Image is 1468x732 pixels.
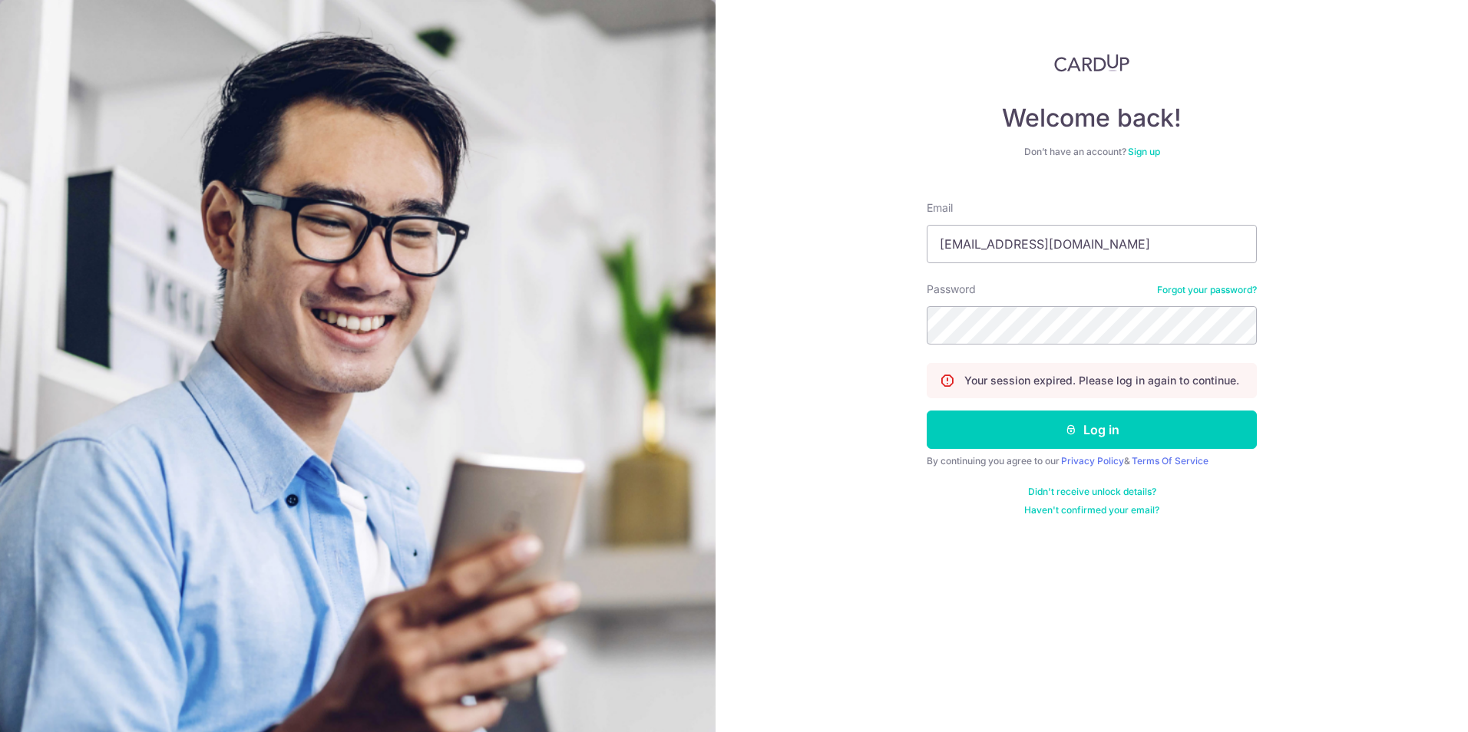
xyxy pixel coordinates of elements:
div: Don’t have an account? [927,146,1257,158]
img: CardUp Logo [1054,54,1129,72]
label: Email [927,200,953,216]
a: Haven't confirmed your email? [1024,504,1159,516]
button: Log in [927,411,1257,449]
a: Forgot your password? [1157,284,1257,296]
a: Terms Of Service [1132,455,1208,467]
a: Privacy Policy [1061,455,1124,467]
label: Password [927,282,976,297]
h4: Welcome back! [927,103,1257,134]
a: Didn't receive unlock details? [1028,486,1156,498]
input: Enter your Email [927,225,1257,263]
p: Your session expired. Please log in again to continue. [964,373,1239,388]
div: By continuing you agree to our & [927,455,1257,467]
a: Sign up [1128,146,1160,157]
